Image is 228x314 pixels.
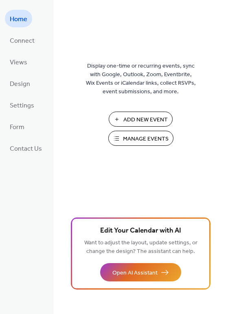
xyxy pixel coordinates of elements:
a: Form [5,118,29,135]
button: Open AI Assistant [100,263,181,281]
span: Home [10,13,27,26]
a: Settings [5,96,39,114]
span: Display one-time or recurring events, sync with Google, Outlook, Zoom, Eventbrite, Wix Events or ... [86,62,196,96]
span: Views [10,56,27,69]
span: Open AI Assistant [112,269,158,277]
span: Settings [10,99,34,112]
span: Manage Events [123,135,169,143]
a: Views [5,53,32,70]
span: Contact Us [10,143,42,155]
a: Design [5,75,35,92]
button: Add New Event [109,112,173,127]
a: Home [5,10,32,27]
button: Manage Events [108,131,173,146]
span: Form [10,121,24,134]
a: Connect [5,31,39,49]
span: Edit Your Calendar with AI [100,225,181,237]
a: Contact Us [5,139,47,157]
span: Want to adjust the layout, update settings, or change the design? The assistant can help. [84,237,197,257]
span: Add New Event [123,116,168,124]
span: Design [10,78,30,90]
span: Connect [10,35,35,47]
